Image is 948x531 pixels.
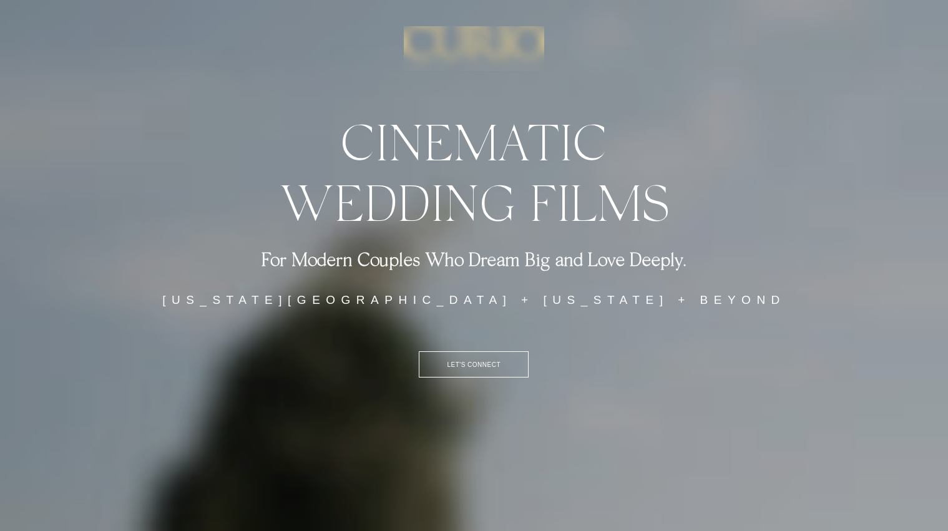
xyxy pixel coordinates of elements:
[404,26,544,71] img: C_Logo.png
[279,110,669,231] span: CINEMATIC WEDDING FILMS
[447,361,501,368] span: LET'S CONNECT
[419,351,529,378] a: LET'S CONNECT
[261,248,687,270] span: For Modern Couples Who Dream Big and Love Deeply.
[162,293,786,306] span: [US_STATE][GEOGRAPHIC_DATA] + [US_STATE] + BEYOND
